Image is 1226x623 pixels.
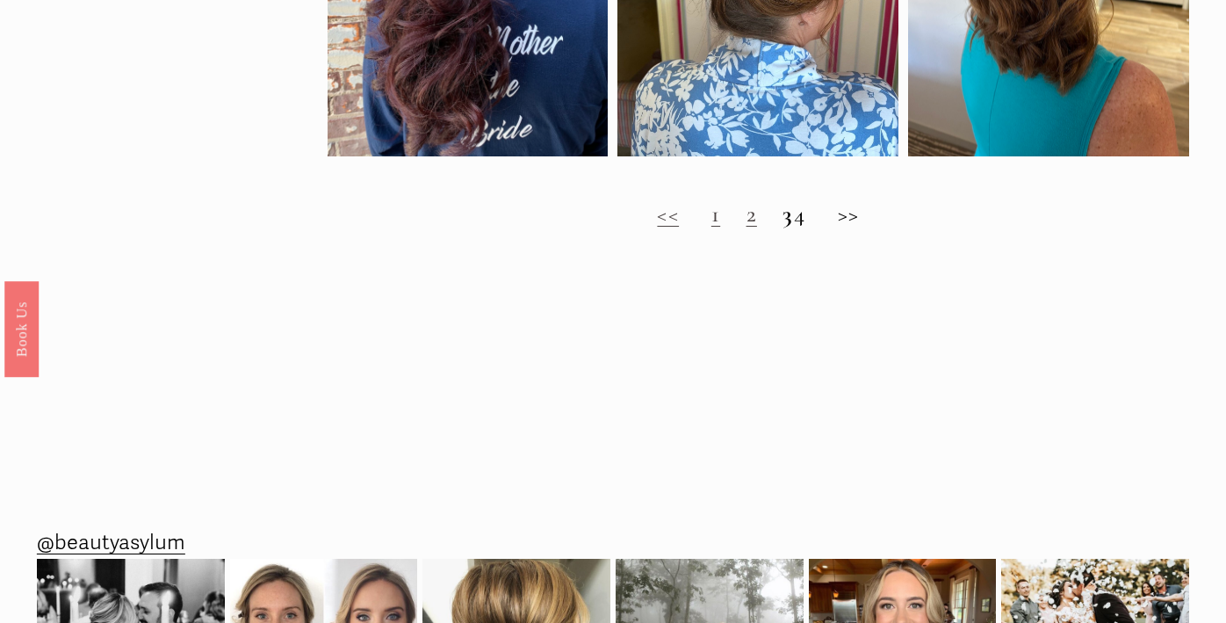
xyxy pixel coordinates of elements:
[782,199,793,228] strong: 3
[37,525,185,562] a: @beautyasylum
[4,280,39,376] a: Book Us
[746,199,757,228] a: 2
[328,200,1189,228] h2: 4 >>
[657,199,679,228] a: <<
[711,199,720,228] a: 1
